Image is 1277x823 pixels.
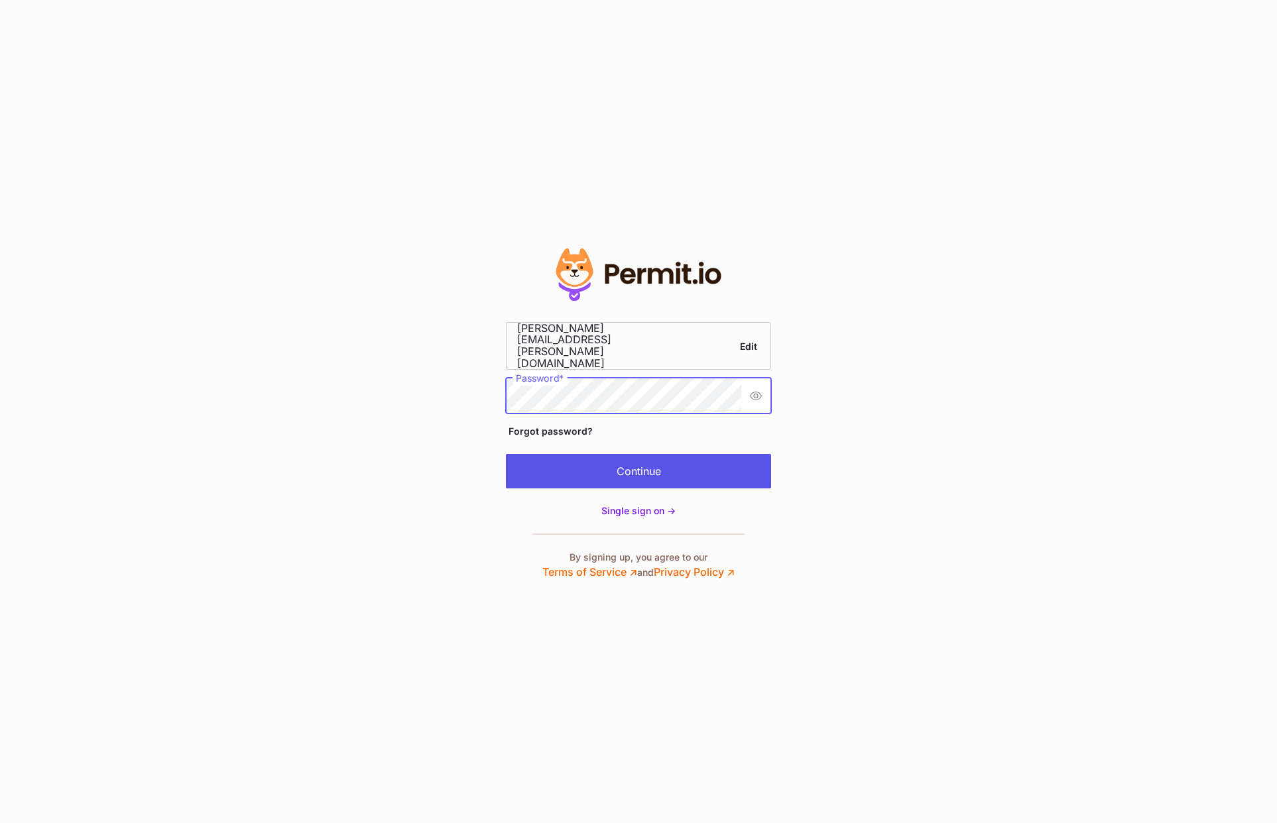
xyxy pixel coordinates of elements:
[506,454,771,488] button: Continue
[517,323,683,369] span: [PERSON_NAME][EMAIL_ADDRESS][PERSON_NAME][DOMAIN_NAME]
[654,565,735,578] a: Privacy Policy ↗
[601,505,676,516] span: Single sign on ->
[737,337,760,356] a: Edit email address
[506,423,595,439] a: Forgot password?
[542,551,735,580] p: By signing up, you agree to our and
[601,504,676,518] a: Single sign on ->
[542,565,637,578] a: Terms of Service ↗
